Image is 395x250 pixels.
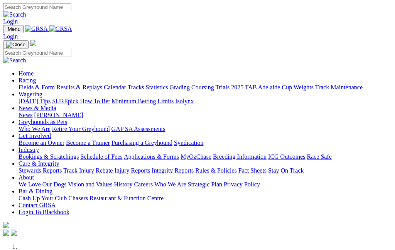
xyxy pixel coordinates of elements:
div: Greyhounds as Pets [19,126,392,133]
img: GRSA [49,25,72,32]
a: Breeding Information [213,153,267,160]
a: Syndication [174,139,203,146]
a: Integrity Reports [152,167,194,174]
div: Bar & Dining [19,195,392,202]
a: Who We Are [154,181,186,188]
a: We Love Our Dogs [19,181,66,188]
div: About [19,181,392,188]
a: Racing [19,77,36,84]
a: Results & Replays [56,84,102,91]
div: Care & Integrity [19,167,392,174]
img: logo-grsa-white.png [3,222,9,228]
a: Chasers Restaurant & Function Centre [68,195,164,201]
a: Get Involved [19,133,51,139]
a: Careers [134,181,153,188]
img: Search [3,57,26,64]
a: Schedule of Fees [80,153,122,160]
a: How To Bet [80,98,110,104]
a: Privacy Policy [224,181,260,188]
a: Track Injury Rebate [63,167,113,174]
a: 2025 TAB Adelaide Cup [231,84,292,91]
a: Stay On Track [268,167,304,174]
a: Become a Trainer [66,139,110,146]
a: MyOzChase [181,153,211,160]
a: Contact GRSA [19,202,56,208]
img: twitter.svg [11,230,17,236]
a: Retire Your Greyhound [52,126,110,132]
a: GAP SA Assessments [111,126,165,132]
div: News & Media [19,112,392,119]
a: Bookings & Scratchings [19,153,79,160]
a: News [19,112,32,118]
a: Bar & Dining [19,188,52,195]
a: [DATE] Tips [19,98,51,104]
a: SUREpick [52,98,78,104]
a: Care & Integrity [19,160,59,167]
a: Minimum Betting Limits [111,98,174,104]
div: Racing [19,84,392,91]
a: Strategic Plan [188,181,222,188]
a: Weights [294,84,314,91]
a: Login [3,18,18,25]
a: Stewards Reports [19,167,62,174]
img: facebook.svg [3,230,9,236]
a: Injury Reports [114,167,150,174]
a: Login To Blackbook [19,209,69,215]
a: Login [3,33,18,40]
a: Tracks [128,84,144,91]
a: Rules & Policies [195,167,237,174]
a: History [114,181,132,188]
a: Who We Are [19,126,51,132]
span: Menu [8,26,20,32]
div: Wagering [19,98,392,105]
a: Wagering [19,91,42,97]
img: GRSA [25,25,48,32]
a: Purchasing a Greyhound [111,139,172,146]
a: Calendar [104,84,126,91]
a: Industry [19,146,39,153]
input: Search [3,3,71,11]
a: Grading [170,84,190,91]
a: Greyhounds as Pets [19,119,67,125]
a: Become an Owner [19,139,64,146]
a: Vision and Values [68,181,112,188]
img: Close [6,42,25,48]
a: Isolynx [175,98,194,104]
button: Toggle navigation [3,40,29,49]
a: Fields & Form [19,84,55,91]
a: Statistics [146,84,168,91]
a: Race Safe [307,153,331,160]
a: Home [19,70,34,77]
button: Toggle navigation [3,25,24,33]
a: Trials [215,84,230,91]
img: Search [3,11,26,18]
a: [PERSON_NAME] [34,112,83,118]
a: Cash Up Your Club [19,195,67,201]
a: About [19,174,34,181]
a: Fact Sheets [238,167,267,174]
input: Search [3,49,71,57]
div: Industry [19,153,392,160]
a: ICG Outcomes [268,153,305,160]
a: Applications & Forms [124,153,179,160]
a: Track Maintenance [315,84,363,91]
a: Coursing [191,84,214,91]
img: logo-grsa-white.png [30,40,36,46]
div: Get Involved [19,139,392,146]
a: News & Media [19,105,56,111]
